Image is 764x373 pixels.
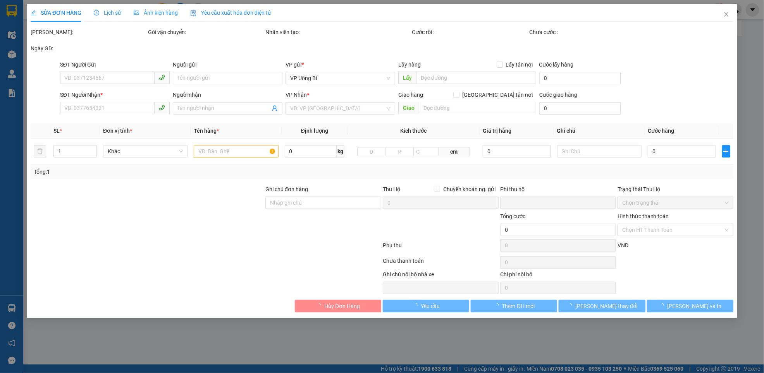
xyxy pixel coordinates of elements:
[667,302,721,310] span: [PERSON_NAME] và In
[723,11,730,17] span: close
[539,62,574,68] label: Cước lấy hàng
[382,257,499,270] div: Chưa thanh toán
[148,28,264,36] div: Gói vận chuyển:
[530,28,645,36] div: Chưa cước :
[190,10,271,16] span: Yêu cầu xuất hóa đơn điện tử
[316,303,324,308] span: loading
[618,185,733,193] div: Trạng thái Thu Hộ
[173,60,282,69] div: Người gửi
[500,270,616,282] div: Chi phí nội bộ
[412,28,528,36] div: Cước rồi :
[94,10,99,15] span: clock-circle
[31,10,36,15] span: edit
[337,145,344,157] span: kg
[134,10,139,15] span: picture
[483,128,511,134] span: Giá trị hàng
[190,10,196,16] img: icon
[290,72,391,84] span: VP Uông Bí
[440,185,499,193] span: Chuyển khoản ng. gửi
[398,72,416,84] span: Lấy
[295,300,381,312] button: Hủy Đơn Hàng
[421,302,440,310] span: Yêu cầu
[575,302,637,310] span: [PERSON_NAME] thay đổi
[471,300,557,312] button: Thêm ĐH mới
[265,186,308,192] label: Ghi chú đơn hàng
[31,28,146,36] div: [PERSON_NAME]:
[286,92,307,98] span: VP Nhận
[34,145,46,157] button: delete
[60,60,170,69] div: SĐT Người Gửi
[554,123,645,139] th: Ghi chú
[34,168,295,176] div: Tổng: 1
[159,74,165,80] span: phone
[567,303,575,308] span: loading
[383,300,469,312] button: Yêu cầu
[618,242,628,248] span: VND
[412,303,421,308] span: loading
[383,186,400,192] span: Thu Hộ
[382,241,499,255] div: Phụ thu
[557,145,642,157] input: Ghi Chú
[648,128,674,134] span: Cước hàng
[503,60,536,69] span: Lấy tận nơi
[103,128,132,134] span: Đơn vị tính
[398,102,419,114] span: Giao
[416,72,536,84] input: Dọc đường
[413,147,439,156] input: C
[439,147,470,156] span: cm
[53,128,60,134] span: SL
[723,148,730,154] span: plus
[383,270,499,282] div: Ghi chú nội bộ nhà xe
[500,213,525,219] span: Tổng cước
[31,10,81,16] span: SỬA ĐƠN HÀNG
[194,145,278,157] input: VD: Bàn, Ghế
[539,102,621,115] input: Cước giao hàng
[108,145,183,157] span: Khác
[357,147,385,156] input: D
[134,10,178,16] span: Ảnh kiện hàng
[401,128,427,134] span: Kích thước
[324,302,360,310] span: Hủy Đơn Hàng
[60,91,170,99] div: SĐT Người Nhận
[539,72,621,84] input: Cước lấy hàng
[265,197,381,209] input: Ghi chú đơn hàng
[94,10,121,16] span: Lịch sử
[659,303,667,308] span: loading
[398,92,423,98] span: Giao hàng
[159,104,165,111] span: phone
[286,60,395,69] div: VP gửi
[500,185,616,197] div: Phí thu hộ
[194,128,219,134] span: Tên hàng
[265,28,411,36] div: Nhân viên tạo:
[419,102,536,114] input: Dọc đường
[539,92,577,98] label: Cước giao hàng
[494,303,502,308] span: loading
[722,145,730,157] button: plus
[459,91,536,99] span: [GEOGRAPHIC_DATA] tận nơi
[647,300,733,312] button: [PERSON_NAME] và In
[716,4,737,26] button: Close
[398,62,421,68] span: Lấy hàng
[173,91,282,99] div: Người nhận
[272,105,278,111] span: user-add
[31,44,146,53] div: Ngày GD:
[622,197,729,209] span: Chọn trạng thái
[559,300,645,312] button: [PERSON_NAME] thay đổi
[301,128,328,134] span: Định lượng
[502,302,535,310] span: Thêm ĐH mới
[618,213,669,219] label: Hình thức thanh toán
[385,147,413,156] input: R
